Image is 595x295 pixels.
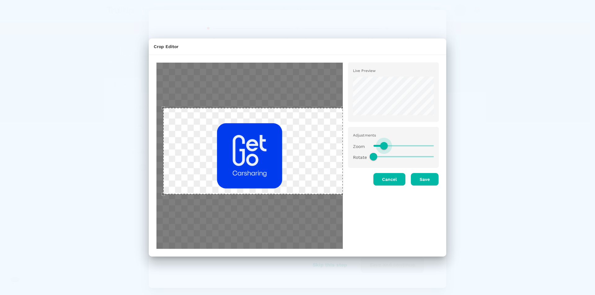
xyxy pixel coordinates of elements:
[163,108,343,194] div: Use the arrow keys to move the crop selection area
[353,154,368,160] p: Rotate
[353,143,368,150] p: Zoom
[411,173,439,186] button: Save
[154,43,441,50] div: Crop Editor
[373,173,406,186] button: Cancel
[353,133,376,137] span: Adjustments
[353,69,376,73] span: Live Preview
